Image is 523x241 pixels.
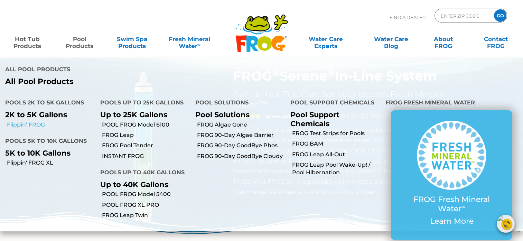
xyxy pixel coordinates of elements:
p: Find A Dealer [390,9,426,26]
p: Pool Support Chemicals [290,110,375,128]
a: FROG Leap All-Out [292,151,380,158]
p: Learn More [405,217,498,226]
h4: All Pool Products [5,63,256,77]
p: 5K to 10K Gallons [5,149,90,157]
a: Hot TubProducts [7,32,48,46]
a: FROG Leap [102,131,190,139]
h4: Pool Support Chemicals [290,96,375,110]
p: Up to 25K Gallons [100,110,185,119]
a: Flippin' FROG XL [7,159,95,167]
a: ContactFROG [475,32,516,46]
a: FROG Leap Twin [102,212,190,219]
a: FROG Leap Pool Wake-Up! / Pool Hibernation [292,161,380,177]
a: Pool Solutions [195,110,250,119]
a: Water CareBlog [371,32,411,46]
p: Up to 40K Gallons [100,180,185,189]
a: FROG Algae Gone [197,121,285,129]
p: 2K to 5K Gallons [5,110,90,119]
h4: Pools 5K to 10K Gallons [5,135,90,149]
h4: Pools up to 25K Gallons [100,96,185,110]
a: INSTANT FROG [102,152,190,160]
input: GO [494,9,506,22]
a: FROG 90-Day GoodBye Phos [197,142,285,149]
p: FROG Fresh Mineral Water [405,195,498,213]
a: FROG 90-Day Algae Barrier [197,131,285,139]
a: FROG Test Strips for Pools [292,130,380,137]
a: POOL FROG Model 6100 [102,121,190,129]
a: POOL FROG XL PRO [102,201,190,209]
a: POOL FROG Model 5400 [102,191,190,198]
a: Fresh MineralWater∞ [164,32,215,46]
a: All Pool Products [5,77,256,86]
a: FROG 90-Day GoodBye Cloudy [197,152,285,160]
h4: Pools up to 40K Gallons [100,166,185,180]
a: Swim SpaProducts [112,32,152,46]
a: PoolProducts [59,32,100,46]
input: Zip Code Form [440,11,487,21]
h4: Pool Solutions [195,96,280,110]
a: AboutFROG [423,32,464,46]
a: FROG Pool Tender [102,142,190,149]
a: FROG BAM [292,140,380,148]
a: Water CareExperts [293,32,359,46]
sup: ∞ [197,42,200,47]
h4: Pools 2K to 5K Gallons [5,96,90,110]
a: FROG Fresh Mineral Water∞ Learn More [405,121,498,229]
h4: FROG Fresh Mineral Water [385,96,518,110]
img: openIcon [497,215,515,233]
a: Flippin’ FROG [7,121,95,129]
sup: ∞ [461,203,466,210]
